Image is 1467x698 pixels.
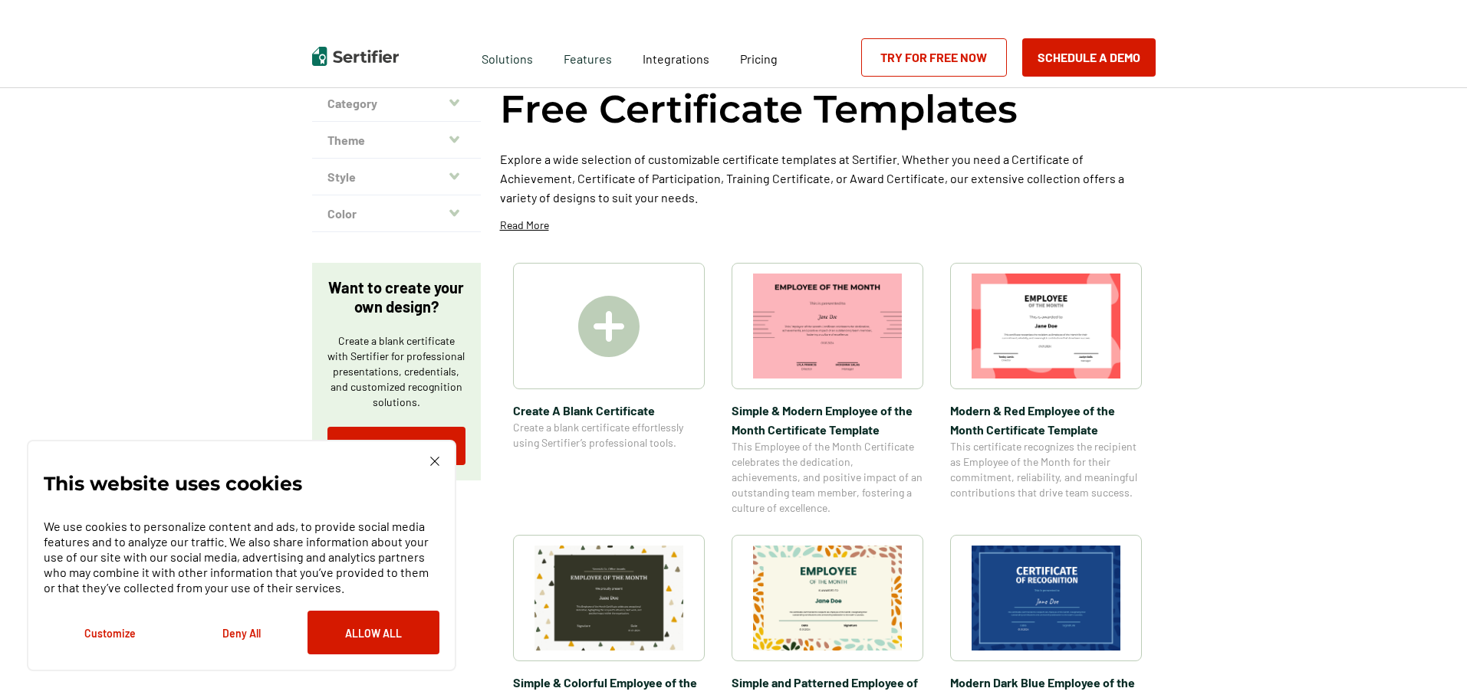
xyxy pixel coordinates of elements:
[308,611,439,654] button: Allow All
[732,401,923,439] span: Simple & Modern Employee of the Month Certificate Template
[327,427,465,465] a: Try for Free Now
[950,263,1142,516] a: Modern & Red Employee of the Month Certificate TemplateModern & Red Employee of the Month Certifi...
[513,401,705,420] span: Create A Blank Certificate
[513,420,705,451] span: Create a blank certificate effortlessly using Sertifier’s professional tools.
[312,159,481,195] button: Style
[753,274,902,378] img: Simple & Modern Employee of the Month Certificate Template
[740,48,778,67] a: Pricing
[312,195,481,232] button: Color
[482,48,533,67] span: Solutions
[500,84,1018,134] h1: Free Certificate Templates
[564,48,612,67] span: Features
[312,122,481,159] button: Theme
[972,546,1120,650] img: Modern Dark Blue Employee of the Month Certificate Template
[950,439,1142,500] span: This certificate recognizes the recipient as Employee of the Month for their commitment, reliabil...
[972,274,1120,378] img: Modern & Red Employee of the Month Certificate Template
[327,278,465,316] p: Want to create your own design?
[535,546,683,650] img: Simple & Colorful Employee of the Month Certificate Template
[861,38,1007,77] a: Try for Free Now
[312,47,399,66] img: Sertifier | Digital Credentialing Platform
[732,439,923,516] span: This Employee of the Month Certificate celebrates the dedication, achievements, and positive impa...
[44,611,176,654] button: Customize
[643,48,709,67] a: Integrations
[1022,38,1156,77] button: Schedule a Demo
[312,85,481,122] button: Category
[753,546,902,650] img: Simple and Patterned Employee of the Month Certificate Template
[44,519,439,595] p: We use cookies to personalize content and ads, to provide social media features and to analyze ou...
[44,476,302,491] p: This website uses cookies
[430,457,439,466] img: Cookie Popup Close
[500,149,1156,207] p: Explore a wide selection of customizable certificate templates at Sertifier. Whether you need a C...
[740,51,778,66] span: Pricing
[327,333,465,410] p: Create a blank certificate with Sertifier for professional presentations, credentials, and custom...
[176,611,308,654] button: Deny All
[578,296,640,357] img: Create A Blank Certificate
[500,218,549,233] p: Read More
[950,401,1142,439] span: Modern & Red Employee of the Month Certificate Template
[643,51,709,66] span: Integrations
[732,263,923,516] a: Simple & Modern Employee of the Month Certificate TemplateSimple & Modern Employee of the Month C...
